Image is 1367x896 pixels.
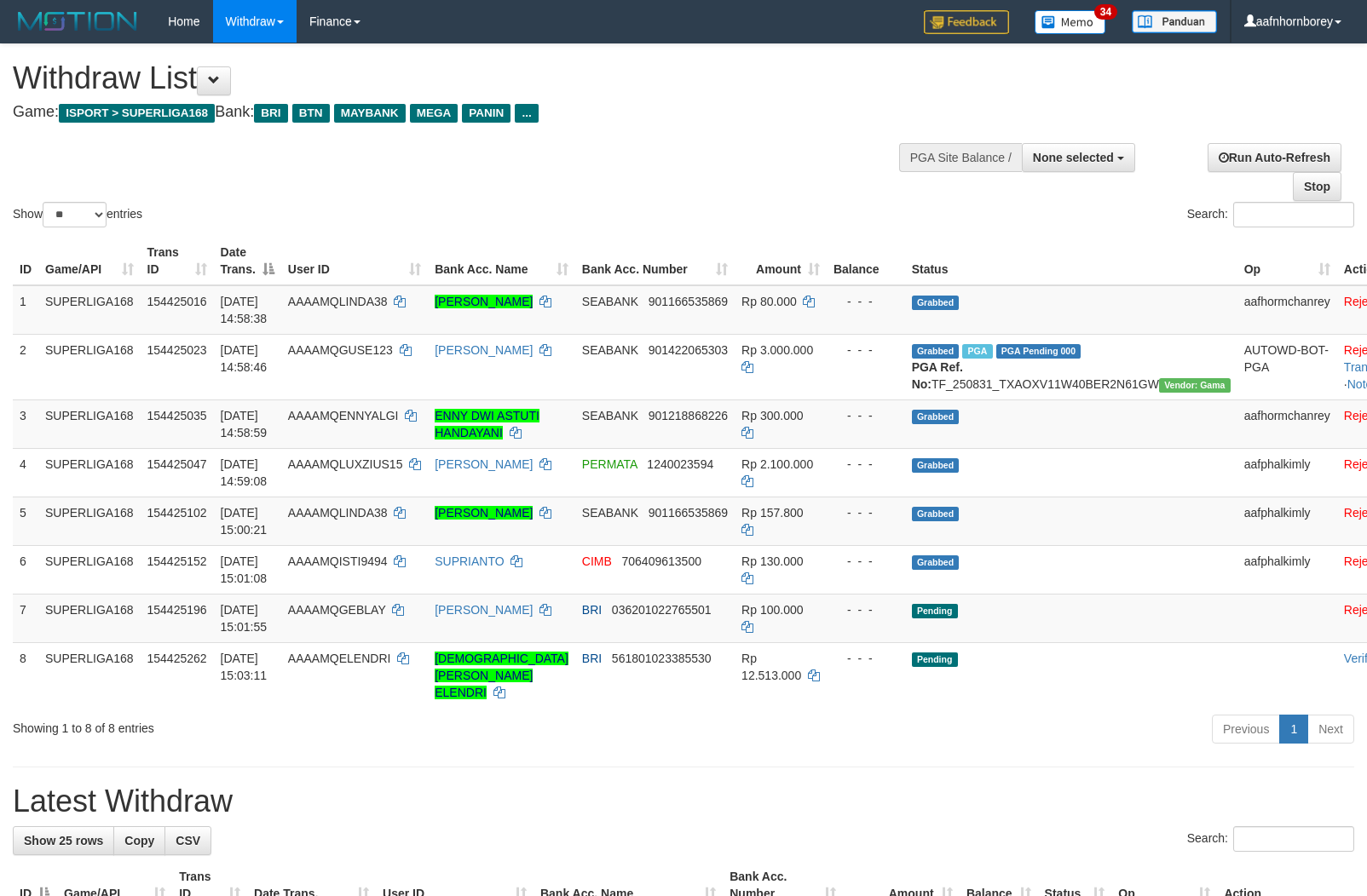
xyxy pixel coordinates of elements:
td: 1 [13,285,38,335]
span: MAYBANK [334,104,406,123]
span: Grabbed [912,296,960,310]
span: AAAAMQLINDA38 [288,506,388,520]
h1: Latest Withdraw [13,784,1354,818]
span: [DATE] 14:59:08 [221,457,268,488]
td: 7 [13,594,38,642]
td: 8 [13,642,38,708]
a: [DEMOGRAPHIC_DATA][PERSON_NAME] ELENDRI [435,652,568,699]
th: Bank Acc. Number: activate to sort column ascending [575,237,735,285]
th: Status [905,237,1237,285]
span: Rp 2.100.000 [741,457,813,471]
select: Showentries [43,202,107,227]
td: aafphalkimly [1237,497,1337,545]
span: 154425262 [147,652,207,665]
td: aafphalkimly [1237,545,1337,594]
td: SUPERLIGA168 [38,594,141,642]
span: BRI [582,652,602,665]
span: 154425102 [147,506,207,520]
span: Vendor URL: https://trx31.1velocity.biz [1159,378,1231,393]
h1: Withdraw List [13,61,894,95]
span: Grabbed [912,555,960,570]
td: 6 [13,545,38,594]
span: [DATE] 15:01:55 [221,603,268,634]
span: Pending [912,652,958,667]
td: SUPERLIGA168 [38,399,141,448]
span: Grabbed [912,507,960,521]
div: Showing 1 to 8 of 8 entries [13,713,557,737]
input: Search: [1233,826,1354,852]
span: [DATE] 14:58:46 [221,343,268,374]
td: SUPERLIGA168 [38,642,141,708]
span: 34 [1094,4,1117,20]
a: 1 [1279,715,1308,744]
span: Pending [912,604,958,618]
th: Amount: activate to sort column ascending [735,237,827,285]
span: [DATE] 15:00:21 [221,506,268,537]
th: Game/API: activate to sort column ascending [38,237,141,285]
th: User ID: activate to sort column ascending [281,237,428,285]
b: PGA Ref. No: [912,360,963,391]
img: MOTION_logo.png [13,9,142,34]
td: AUTOWD-BOT-PGA [1237,334,1337,399]
th: Bank Acc. Name: activate to sort column ascending [428,237,575,285]
img: Button%20Memo.svg [1035,10,1106,34]
span: [DATE] 14:58:38 [221,295,268,325]
div: - - - [833,407,898,424]
span: 154425047 [147,457,207,471]
span: AAAAMQGEBLAY [288,603,386,617]
span: Copy 706409613500 to clipboard [622,554,701,568]
span: Grabbed [912,458,960,473]
span: 154425016 [147,295,207,308]
label: Search: [1187,826,1354,852]
a: [PERSON_NAME] [435,603,533,617]
span: AAAAMQENNYALGI [288,409,399,422]
a: [PERSON_NAME] [435,457,533,471]
td: SUPERLIGA168 [38,334,141,399]
span: 154425035 [147,409,207,422]
span: [DATE] 14:58:59 [221,409,268,439]
a: [PERSON_NAME] [435,343,533,357]
label: Show entries [13,202,142,227]
input: Search: [1233,202,1354,227]
span: Rp 3.000.000 [741,343,813,357]
span: Copy 1240023594 to clipboard [647,457,713,471]
button: None selected [1022,143,1135,172]
span: [DATE] 15:01:08 [221,554,268,585]
th: ID [13,237,38,285]
td: aafphalkimly [1237,448,1337,497]
td: SUPERLIGA168 [38,448,141,497]
span: Show 25 rows [24,834,103,847]
div: - - - [833,650,898,667]
span: AAAAMQLUXZIUS15 [288,457,403,471]
a: Show 25 rows [13,826,114,855]
span: Copy 901218868226 to clipboard [649,409,728,422]
a: [PERSON_NAME] [435,295,533,308]
span: PGA Pending [996,344,1081,359]
a: Next [1307,715,1354,744]
td: SUPERLIGA168 [38,545,141,594]
div: - - - [833,293,898,310]
td: TF_250831_TXAOXV11W40BER2N61GW [905,334,1237,399]
span: Copy 901166535869 to clipboard [649,295,728,308]
span: Rp 130.000 [741,554,803,568]
span: Grabbed [912,344,960,359]
span: SEABANK [582,343,638,357]
span: None selected [1033,151,1114,164]
td: 2 [13,334,38,399]
span: Copy 901166535869 to clipboard [649,506,728,520]
span: Rp 12.513.000 [741,652,801,682]
span: Rp 100.000 [741,603,803,617]
a: ENNY DWI ASTUTI HANDAYANI [435,409,539,439]
span: Grabbed [912,410,960,424]
span: PANIN [462,104,510,123]
div: - - - [833,553,898,570]
span: Copy 561801023385530 to clipboard [612,652,712,665]
td: 5 [13,497,38,545]
span: AAAAMQELENDRI [288,652,391,665]
span: CSV [176,834,200,847]
td: aafhormchanrey [1237,399,1337,448]
img: panduan.png [1132,10,1217,33]
th: Balance [827,237,905,285]
span: CIMB [582,554,612,568]
span: Rp 157.800 [741,506,803,520]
